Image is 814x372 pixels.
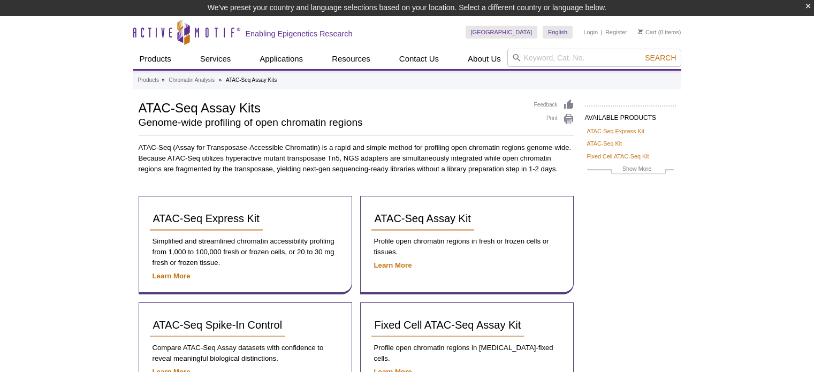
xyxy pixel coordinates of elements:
[587,151,649,161] a: Fixed Cell ATAC-Seq Kit
[466,26,538,39] a: [GEOGRAPHIC_DATA]
[585,105,676,125] h2: AVAILABLE PRODUCTS
[587,126,645,136] a: ATAC-Seq Express Kit
[150,236,341,268] p: Simplified and streamlined chromatin accessibility profiling from 1,000 to 100,000 fresh or froze...
[371,207,474,231] a: ATAC-Seq Assay Kit
[246,29,353,39] h2: Enabling Epigenetics Research
[153,272,191,280] a: Learn More
[194,49,238,69] a: Services
[371,343,562,364] p: Profile open chromatin regions in [MEDICAL_DATA]-fixed cells.
[150,207,263,231] a: ATAC-Seq Express Kit
[139,142,574,174] p: ATAC-Seq (Assay for Transposase-Accessible Chromatin) is a rapid and simple method for profiling ...
[139,99,523,115] h1: ATAC-Seq Assay Kits
[139,118,523,127] h2: Genome-wide profiling of open chromatin regions
[534,99,574,111] a: Feedback
[226,77,277,83] li: ATAC-Seq Assay Kits
[393,49,445,69] a: Contact Us
[153,212,260,224] span: ATAC-Seq Express Kit
[638,29,643,34] img: Your Cart
[253,49,309,69] a: Applications
[543,26,573,39] a: English
[461,49,507,69] a: About Us
[601,26,603,39] li: |
[375,212,471,224] span: ATAC-Seq Assay Kit
[638,26,681,39] li: (0 items)
[219,77,222,83] li: »
[133,49,178,69] a: Products
[162,77,165,83] li: »
[375,319,521,331] span: Fixed Cell ATAC-Seq Assay Kit
[605,28,627,36] a: Register
[645,54,676,62] span: Search
[371,236,562,257] p: Profile open chromatin regions in fresh or frozen cells or tissues.
[150,314,286,337] a: ATAC-Seq Spike-In Control
[325,49,377,69] a: Resources
[371,314,524,337] a: Fixed Cell ATAC-Seq Assay Kit
[138,75,159,85] a: Products
[583,28,598,36] a: Login
[638,28,657,36] a: Cart
[507,49,681,67] input: Keyword, Cat. No.
[587,139,622,148] a: ATAC-Seq Kit
[642,53,679,63] button: Search
[150,343,341,364] p: Compare ATAC-Seq Assay datasets with confidence to reveal meaningful biological distinctions.
[534,113,574,125] a: Print
[374,261,412,269] a: Learn More
[153,319,283,331] span: ATAC-Seq Spike-In Control
[587,164,674,176] a: Show More
[169,75,215,85] a: Chromatin Analysis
